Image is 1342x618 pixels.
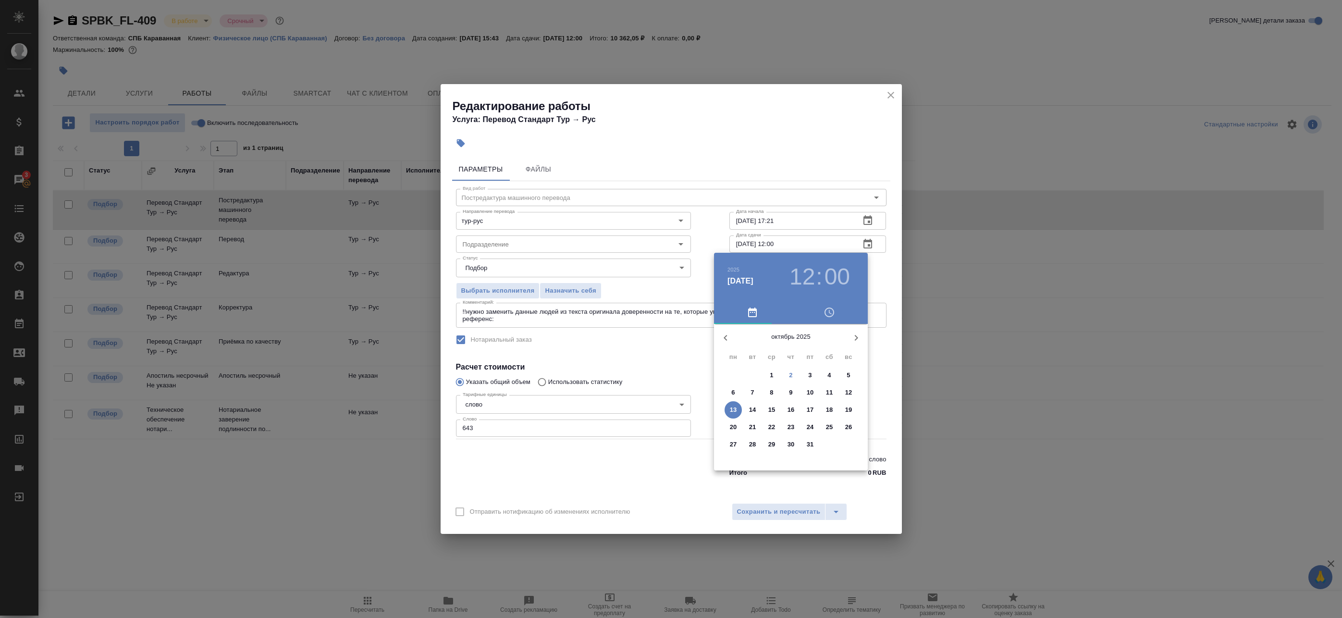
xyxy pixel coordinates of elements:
span: пн [725,352,742,362]
p: 16 [788,405,795,415]
button: 30 [782,436,800,453]
span: пт [801,352,819,362]
button: 25 [821,419,838,436]
p: 21 [749,422,756,432]
button: 1 [763,367,780,384]
button: 26 [840,419,857,436]
p: 10 [807,388,814,397]
button: 27 [725,436,742,453]
button: 11 [821,384,838,401]
p: 17 [807,405,814,415]
p: 9 [789,388,792,397]
p: 14 [749,405,756,415]
button: 28 [744,436,761,453]
span: ср [763,352,780,362]
button: 31 [801,436,819,453]
p: 1 [770,371,773,380]
button: 3 [801,367,819,384]
button: 22 [763,419,780,436]
span: чт [782,352,800,362]
button: 4 [821,367,838,384]
p: 4 [827,371,831,380]
p: 30 [788,440,795,449]
p: 11 [826,388,833,397]
p: 22 [768,422,776,432]
p: 24 [807,422,814,432]
p: 29 [768,440,776,449]
p: 31 [807,440,814,449]
button: 9 [782,384,800,401]
button: 20 [725,419,742,436]
span: сб [821,352,838,362]
p: 27 [730,440,737,449]
p: 18 [826,405,833,415]
p: 2 [789,371,792,380]
p: 6 [731,388,735,397]
button: 14 [744,401,761,419]
button: [DATE] [727,275,753,287]
button: 19 [840,401,857,419]
p: 19 [845,405,852,415]
button: 6 [725,384,742,401]
button: 23 [782,419,800,436]
p: 13 [730,405,737,415]
button: 2 [782,367,800,384]
p: 20 [730,422,737,432]
p: октябрь 2025 [737,332,845,342]
button: 5 [840,367,857,384]
span: вс [840,352,857,362]
p: 8 [770,388,773,397]
p: 15 [768,405,776,415]
p: 3 [808,371,812,380]
button: 21 [744,419,761,436]
button: 15 [763,401,780,419]
button: 00 [825,263,850,290]
p: 7 [751,388,754,397]
button: 7 [744,384,761,401]
p: 5 [847,371,850,380]
button: 18 [821,401,838,419]
span: вт [744,352,761,362]
button: 17 [801,401,819,419]
button: 12 [840,384,857,401]
p: 28 [749,440,756,449]
p: 26 [845,422,852,432]
h3: : [816,263,822,290]
button: 10 [801,384,819,401]
button: 16 [782,401,800,419]
p: 25 [826,422,833,432]
button: 8 [763,384,780,401]
p: 23 [788,422,795,432]
button: 12 [789,263,815,290]
button: 29 [763,436,780,453]
button: 24 [801,419,819,436]
button: 2025 [727,267,739,272]
p: 12 [845,388,852,397]
button: 13 [725,401,742,419]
